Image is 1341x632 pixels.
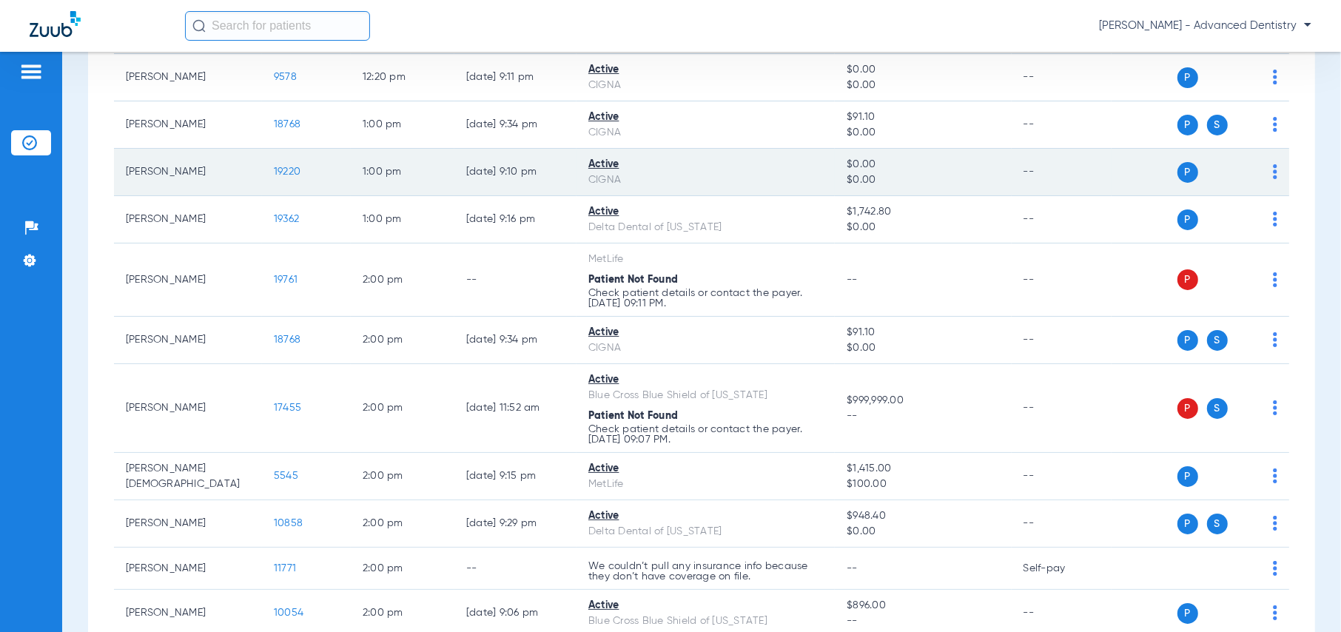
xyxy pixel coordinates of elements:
[1207,514,1228,534] span: S
[847,409,999,424] span: --
[847,598,999,613] span: $896.00
[1177,603,1198,624] span: P
[114,54,262,101] td: [PERSON_NAME]
[1273,400,1277,415] img: group-dot-blue.svg
[847,204,999,220] span: $1,742.80
[847,220,999,235] span: $0.00
[454,54,577,101] td: [DATE] 9:11 PM
[454,453,577,500] td: [DATE] 9:15 PM
[588,372,823,388] div: Active
[847,157,999,172] span: $0.00
[847,125,999,141] span: $0.00
[274,518,303,528] span: 10858
[30,11,81,37] img: Zuub Logo
[454,500,577,548] td: [DATE] 9:29 PM
[1177,466,1198,487] span: P
[1177,398,1198,419] span: P
[274,335,300,345] span: 18768
[588,461,823,477] div: Active
[588,157,823,172] div: Active
[185,11,370,41] input: Search for patients
[1207,115,1228,135] span: S
[1273,164,1277,179] img: group-dot-blue.svg
[114,149,262,196] td: [PERSON_NAME]
[351,101,454,149] td: 1:00 PM
[454,196,577,243] td: [DATE] 9:16 PM
[847,461,999,477] span: $1,415.00
[847,325,999,340] span: $91.10
[19,63,43,81] img: hamburger-icon
[1273,561,1277,576] img: group-dot-blue.svg
[588,110,823,125] div: Active
[588,125,823,141] div: CIGNA
[588,598,823,613] div: Active
[274,403,301,413] span: 17455
[1177,330,1198,351] span: P
[114,364,262,453] td: [PERSON_NAME]
[1273,212,1277,226] img: group-dot-blue.svg
[588,252,823,267] div: MetLife
[274,214,299,224] span: 19362
[1273,468,1277,483] img: group-dot-blue.svg
[1099,19,1311,33] span: [PERSON_NAME] - Advanced Dentistry
[1012,101,1112,149] td: --
[274,563,296,574] span: 11771
[588,220,823,235] div: Delta Dental of [US_STATE]
[1177,514,1198,534] span: P
[847,78,999,93] span: $0.00
[847,275,858,285] span: --
[114,548,262,590] td: [PERSON_NAME]
[1012,149,1112,196] td: --
[588,424,823,445] p: Check patient details or contact the payer. [DATE] 09:07 PM.
[454,317,577,364] td: [DATE] 9:34 PM
[1012,453,1112,500] td: --
[1012,317,1112,364] td: --
[1177,162,1198,183] span: P
[1273,70,1277,84] img: group-dot-blue.svg
[588,325,823,340] div: Active
[1177,115,1198,135] span: P
[192,19,206,33] img: Search Icon
[114,317,262,364] td: [PERSON_NAME]
[274,471,298,481] span: 5545
[588,172,823,188] div: CIGNA
[588,62,823,78] div: Active
[274,608,303,618] span: 10054
[274,167,300,177] span: 19220
[588,388,823,403] div: Blue Cross Blue Shield of [US_STATE]
[274,275,298,285] span: 19761
[351,54,454,101] td: 12:20 PM
[274,119,300,130] span: 18768
[1273,516,1277,531] img: group-dot-blue.svg
[847,172,999,188] span: $0.00
[847,563,858,574] span: --
[114,101,262,149] td: [PERSON_NAME]
[351,243,454,317] td: 2:00 PM
[588,561,823,582] p: We couldn’t pull any insurance info because they don’t have coverage on file.
[274,72,297,82] span: 9578
[588,340,823,356] div: CIGNA
[1177,269,1198,290] span: P
[114,500,262,548] td: [PERSON_NAME]
[114,243,262,317] td: [PERSON_NAME]
[588,204,823,220] div: Active
[351,453,454,500] td: 2:00 PM
[351,364,454,453] td: 2:00 PM
[588,524,823,539] div: Delta Dental of [US_STATE]
[351,196,454,243] td: 1:00 PM
[847,393,999,409] span: $999,999.00
[1012,243,1112,317] td: --
[454,548,577,590] td: --
[1012,54,1112,101] td: --
[847,340,999,356] span: $0.00
[454,364,577,453] td: [DATE] 11:52 AM
[847,477,999,492] span: $100.00
[114,453,262,500] td: [PERSON_NAME][DEMOGRAPHIC_DATA]
[1177,209,1198,230] span: P
[454,243,577,317] td: --
[351,548,454,590] td: 2:00 PM
[588,78,823,93] div: CIGNA
[588,288,823,309] p: Check patient details or contact the payer. [DATE] 09:11 PM.
[847,62,999,78] span: $0.00
[588,613,823,629] div: Blue Cross Blue Shield of [US_STATE]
